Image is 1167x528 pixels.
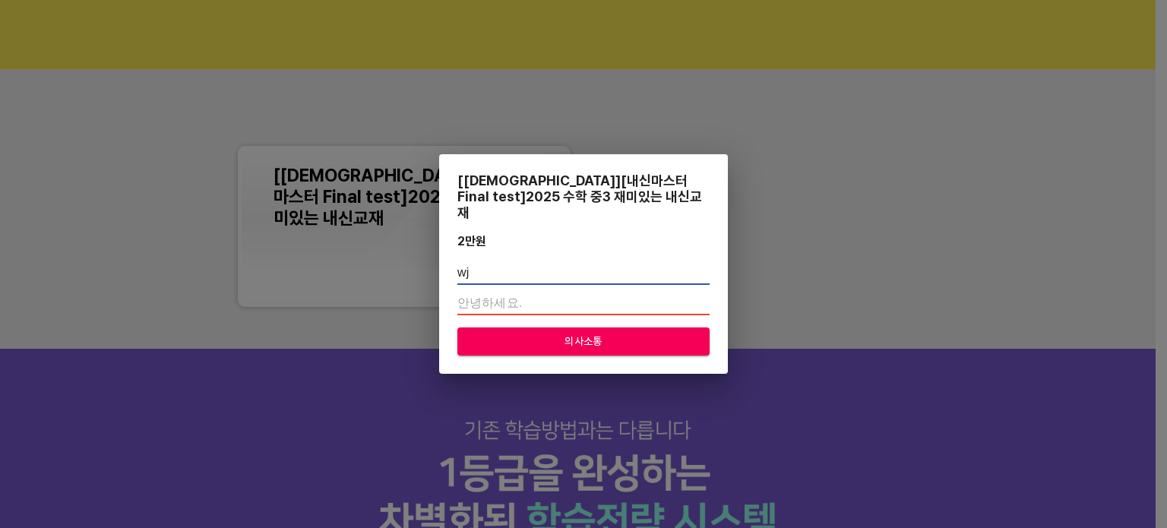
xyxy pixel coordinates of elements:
font: 의사소통 [565,335,602,347]
button: 의사소통 [457,327,710,356]
font: 원 [476,234,486,248]
font: [[DEMOGRAPHIC_DATA]][내신마스터 Final test]2025 수학 중3 재미있는 내신교재 [457,172,702,220]
input: 이름 [457,261,710,285]
font: 2만 [457,234,476,248]
input: 안녕하세요. [457,291,710,315]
